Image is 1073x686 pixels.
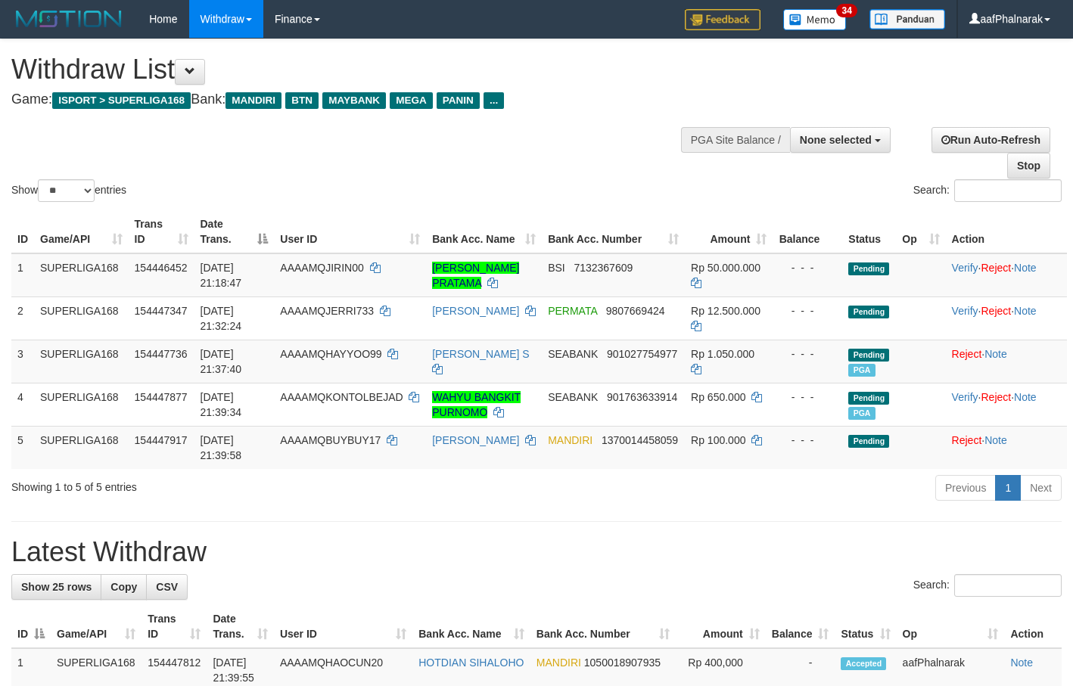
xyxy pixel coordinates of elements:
td: 2 [11,296,34,340]
span: 154446452 [135,262,188,274]
span: AAAAMQBUYBUY17 [280,434,381,446]
span: Rp 50.000.000 [691,262,760,274]
span: Rp 12.500.000 [691,305,760,317]
div: - - - [779,303,836,318]
img: MOTION_logo.png [11,8,126,30]
span: Pending [848,435,889,448]
span: SEABANK [548,391,598,403]
td: 1 [11,253,34,297]
img: Button%20Memo.svg [783,9,847,30]
a: Verify [952,391,978,403]
th: ID [11,210,34,253]
a: Verify [952,262,978,274]
h1: Latest Withdraw [11,537,1062,567]
a: WAHYU BANGKIT PURNOMO [432,391,521,418]
span: BTN [285,92,319,109]
a: Reject [952,348,982,360]
a: Note [1014,305,1037,317]
img: panduan.png [869,9,945,29]
h1: Withdraw List [11,54,700,85]
span: SEABANK [548,348,598,360]
a: Next [1020,475,1062,501]
a: Copy [101,574,147,600]
a: Note [984,348,1007,360]
div: PGA Site Balance / [681,127,790,153]
a: Run Auto-Refresh [931,127,1050,153]
a: CSV [146,574,188,600]
th: Bank Acc. Name: activate to sort column ascending [426,210,542,253]
span: AAAAMQJIRIN00 [280,262,363,274]
span: None selected [800,134,872,146]
h4: Game: Bank: [11,92,700,107]
th: Action [1004,605,1062,648]
a: HOTDIAN SIHALOHO [418,657,524,669]
td: 4 [11,383,34,426]
img: Feedback.jpg [685,9,760,30]
span: Marked by aafromsomean [848,364,875,377]
span: 34 [836,4,857,17]
span: MEGA [390,92,433,109]
th: Status [842,210,896,253]
a: Show 25 rows [11,574,101,600]
th: Amount: activate to sort column ascending [676,605,766,648]
span: AAAAMQHAYYOO99 [280,348,381,360]
span: Show 25 rows [21,581,92,593]
span: [DATE] 21:39:34 [201,391,242,418]
input: Search: [954,574,1062,597]
div: - - - [779,260,836,275]
span: CSV [156,581,178,593]
span: Accepted [841,657,886,670]
th: Op: activate to sort column ascending [897,605,1005,648]
a: 1 [995,475,1021,501]
a: Reject [981,262,1012,274]
a: Note [1014,391,1037,403]
th: Bank Acc. Name: activate to sort column ascending [412,605,530,648]
span: MANDIRI [548,434,592,446]
span: Copy 1370014458059 to clipboard [602,434,678,446]
a: Reject [952,434,982,446]
th: Bank Acc. Number: activate to sort column ascending [542,210,685,253]
th: Bank Acc. Number: activate to sort column ascending [530,605,676,648]
span: Copy 9807669424 to clipboard [606,305,665,317]
span: Copy 901027754977 to clipboard [607,348,677,360]
span: Rp 650.000 [691,391,745,403]
span: Copy 1050018907935 to clipboard [584,657,661,669]
td: · · [946,296,1067,340]
span: Rp 1.050.000 [691,348,754,360]
label: Search: [913,179,1062,202]
span: Pending [848,262,889,275]
div: - - - [779,346,836,362]
span: Copy 7132367609 to clipboard [574,262,633,274]
label: Show entries [11,179,126,202]
a: [PERSON_NAME] [432,305,519,317]
th: User ID: activate to sort column ascending [274,210,426,253]
a: Stop [1007,153,1050,178]
td: 3 [11,340,34,383]
th: ID: activate to sort column descending [11,605,51,648]
td: · · [946,383,1067,426]
a: Note [1010,657,1033,669]
th: Date Trans.: activate to sort column descending [194,210,275,253]
th: Action [946,210,1067,253]
a: Note [1014,262,1037,274]
a: Verify [952,305,978,317]
span: ISPORT > SUPERLIGA168 [52,92,191,109]
th: Op: activate to sort column ascending [896,210,945,253]
span: [DATE] 21:32:24 [201,305,242,332]
div: Showing 1 to 5 of 5 entries [11,473,436,495]
span: PANIN [437,92,480,109]
td: · [946,426,1067,469]
div: - - - [779,433,836,448]
td: SUPERLIGA168 [34,426,129,469]
span: Copy 901763633914 to clipboard [607,391,677,403]
button: None selected [790,127,891,153]
span: 154447917 [135,434,188,446]
th: Balance [773,210,842,253]
a: [PERSON_NAME] S [432,348,529,360]
td: SUPERLIGA168 [34,296,129,340]
th: User ID: activate to sort column ascending [274,605,412,648]
th: Amount: activate to sort column ascending [685,210,773,253]
a: Reject [981,391,1012,403]
span: Rp 100.000 [691,434,745,446]
span: Marked by aafromsomean [848,407,875,420]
